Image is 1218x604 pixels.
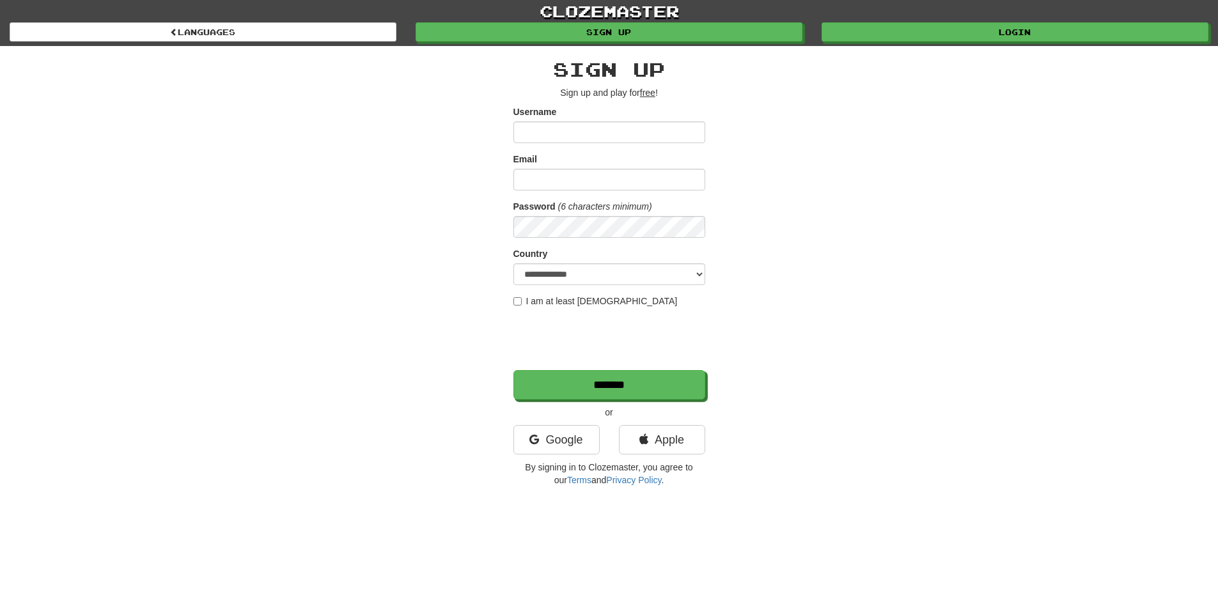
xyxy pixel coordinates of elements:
a: Languages [10,22,396,42]
u: free [640,88,655,98]
label: I am at least [DEMOGRAPHIC_DATA] [513,295,678,307]
p: Sign up and play for ! [513,86,705,99]
label: Country [513,247,548,260]
a: Terms [567,475,591,485]
a: Privacy Policy [606,475,661,485]
iframe: reCAPTCHA [513,314,708,364]
a: Sign up [416,22,802,42]
label: Password [513,200,556,213]
em: (6 characters minimum) [558,201,652,212]
label: Email [513,153,537,166]
p: By signing in to Clozemaster, you agree to our and . [513,461,705,486]
h2: Sign up [513,59,705,80]
label: Username [513,105,557,118]
a: Login [822,22,1208,42]
a: Apple [619,425,705,454]
input: I am at least [DEMOGRAPHIC_DATA] [513,297,522,306]
p: or [513,406,705,419]
a: Google [513,425,600,454]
